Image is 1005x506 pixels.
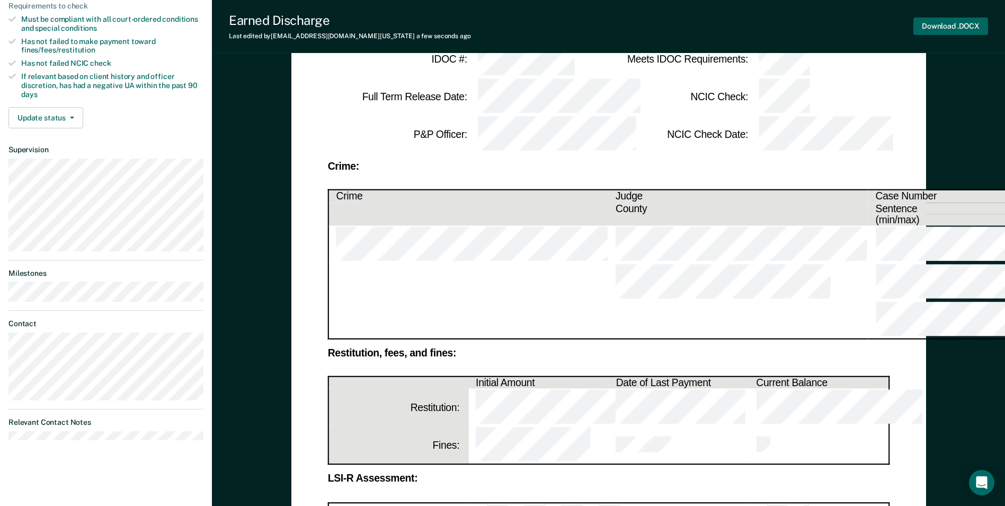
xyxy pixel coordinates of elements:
span: check [90,59,111,67]
td: Full Term Release Date : [327,78,468,116]
td: NCIC Check : [609,78,749,116]
div: Must be compliant with all court-ordered conditions and special [21,15,203,33]
div: Last edited by [EMAIL_ADDRESS][DOMAIN_NAME][US_STATE] [229,32,471,40]
td: Meets IDOC Requirements : [609,40,749,78]
div: Requirements to check [8,2,203,11]
div: Has not failed to make payment toward [21,37,203,55]
button: Download .DOCX [913,18,988,35]
th: Crime [328,190,608,203]
button: Update status [8,107,83,128]
td: P&P Officer : [327,116,468,153]
span: fines/fees/restitution [21,46,95,54]
div: LSI-R Assessment: [327,474,890,483]
th: Initial Amount [468,377,609,389]
dt: Milestones [8,269,203,278]
span: days [21,90,37,99]
th: Restitution: [328,389,468,426]
div: Has not failed NCIC [21,59,203,68]
dt: Contact [8,319,203,328]
th: Date of Last Payment [609,377,749,389]
th: Current Balance [749,377,889,389]
span: conditions [61,24,97,32]
div: Earned Discharge [229,13,471,28]
th: Fines: [328,426,468,465]
div: If relevant based on client history and officer discretion, has had a negative UA within the past 90 [21,72,203,99]
span: a few seconds ago [416,32,471,40]
td: NCIC Check Date : [609,116,749,153]
td: IDOC # : [327,40,468,78]
dt: Supervision [8,145,203,154]
th: County [608,203,868,214]
div: Crime: [327,162,890,171]
th: Judge [608,190,868,203]
dt: Relevant Contact Notes [8,418,203,427]
div: Open Intercom Messenger [969,470,994,495]
div: Restitution, fees, and fines: [327,348,890,357]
